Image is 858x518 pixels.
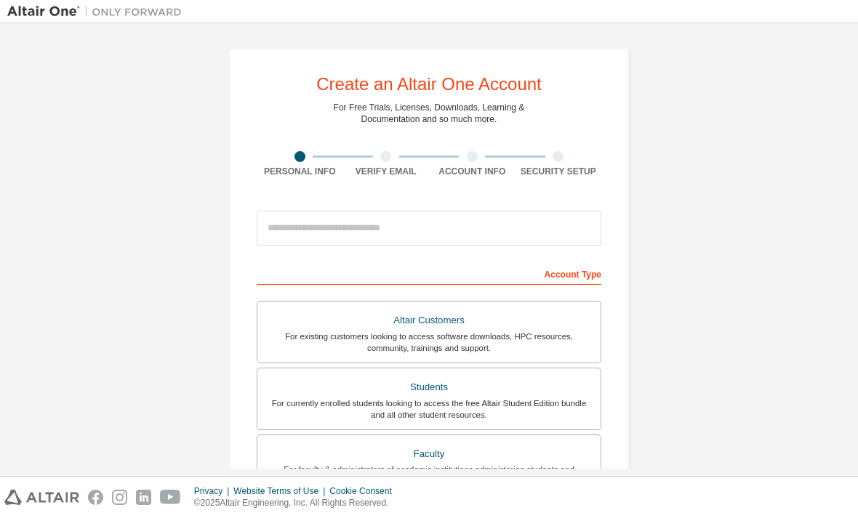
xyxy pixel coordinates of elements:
img: Altair One [7,4,189,19]
p: © 2025 Altair Engineering, Inc. All Rights Reserved. [194,497,401,509]
div: Account Info [429,166,516,177]
img: altair_logo.svg [4,490,79,505]
img: facebook.svg [88,490,103,505]
div: Cookie Consent [329,485,400,497]
img: instagram.svg [112,490,127,505]
img: youtube.svg [160,490,181,505]
div: For existing customers looking to access software downloads, HPC resources, community, trainings ... [266,331,592,354]
div: Privacy [194,485,233,497]
div: Account Type [257,262,601,285]
div: Students [266,377,592,397]
div: Altair Customers [266,310,592,331]
div: Create an Altair One Account [316,76,542,93]
div: Security Setup [516,166,602,177]
div: Personal Info [257,166,343,177]
div: For currently enrolled students looking to access the free Altair Student Edition bundle and all ... [266,397,592,421]
img: linkedin.svg [136,490,151,505]
div: Verify Email [343,166,430,177]
div: For faculty & administrators of academic institutions administering students and accessing softwa... [266,464,592,487]
div: For Free Trials, Licenses, Downloads, Learning & Documentation and so much more. [334,102,525,125]
div: Faculty [266,444,592,464]
div: Website Terms of Use [233,485,329,497]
